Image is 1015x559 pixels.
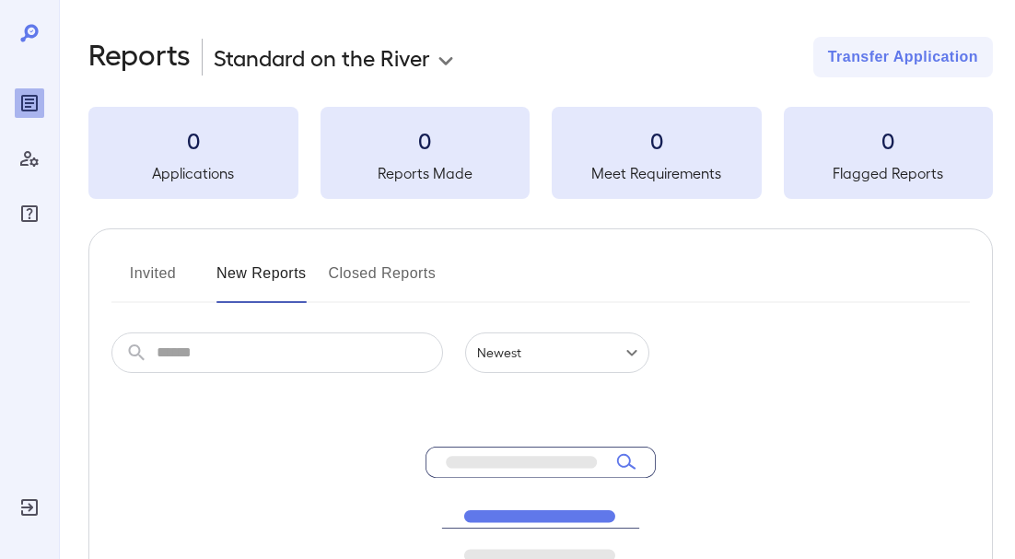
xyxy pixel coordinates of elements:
[784,125,994,155] h3: 0
[465,332,649,373] div: Newest
[88,37,191,77] h2: Reports
[15,144,44,173] div: Manage Users
[88,162,298,184] h5: Applications
[813,37,993,77] button: Transfer Application
[111,259,194,303] button: Invited
[15,199,44,228] div: FAQ
[15,493,44,522] div: Log Out
[552,162,762,184] h5: Meet Requirements
[329,259,437,303] button: Closed Reports
[88,125,298,155] h3: 0
[321,125,531,155] h3: 0
[321,162,531,184] h5: Reports Made
[15,88,44,118] div: Reports
[216,259,307,303] button: New Reports
[784,162,994,184] h5: Flagged Reports
[214,42,430,72] p: Standard on the River
[88,107,993,199] summary: 0Applications0Reports Made0Meet Requirements0Flagged Reports
[552,125,762,155] h3: 0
